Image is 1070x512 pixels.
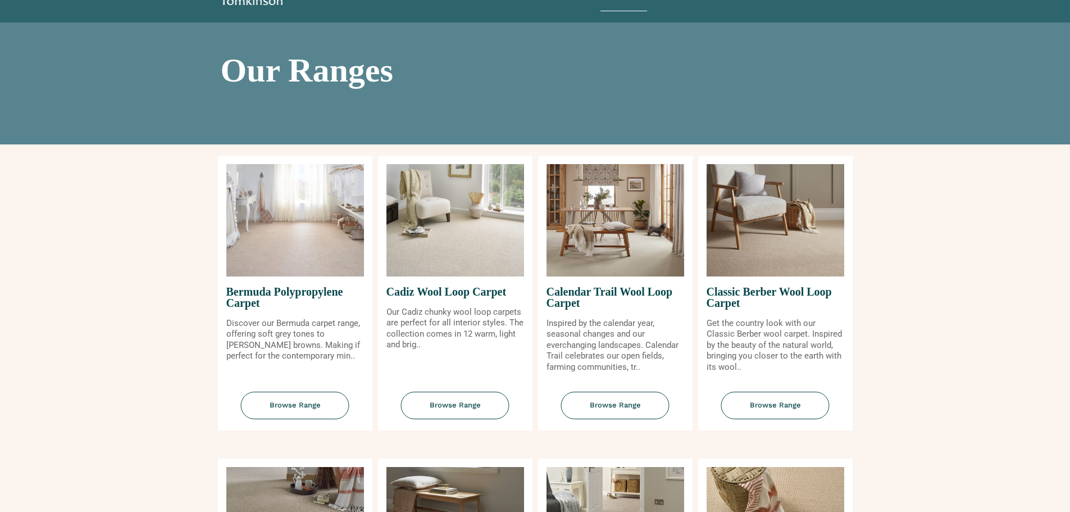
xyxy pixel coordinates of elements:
a: Browse Range [698,392,853,431]
h1: Our Ranges [221,53,850,87]
span: Bermuda Polypropylene Carpet [226,277,364,318]
a: Browse Range [538,392,693,431]
a: Browse Range [378,392,532,431]
span: Browse Range [721,392,830,419]
img: Calendar Trail Wool Loop Carpet [547,164,684,277]
span: Browse Range [561,392,670,419]
p: Get the country look with our Classic Berber wool carpet. Inspired by the beauty of the natural w... [707,318,844,373]
img: Classic Berber Wool Loop Carpet [707,164,844,277]
a: Browse Range [218,392,372,431]
p: Our Cadiz chunky wool loop carpets are perfect for all interior styles. The collection comes in 1... [386,307,524,351]
span: Browse Range [401,392,509,419]
p: Discover our Bermuda carpet range, offering soft grey tones to [PERSON_NAME] browns. Making if pe... [226,318,364,362]
span: Cadiz Wool Loop Carpet [386,277,524,307]
img: Cadiz Wool Loop Carpet [386,164,524,277]
span: Browse Range [241,392,349,419]
p: Inspired by the calendar year, seasonal changes and our everchanging landscapes. Calendar Trail c... [547,318,684,373]
img: Bermuda Polypropylene Carpet [226,164,364,277]
span: Calendar Trail Wool Loop Carpet [547,277,684,318]
span: Classic Berber Wool Loop Carpet [707,277,844,318]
